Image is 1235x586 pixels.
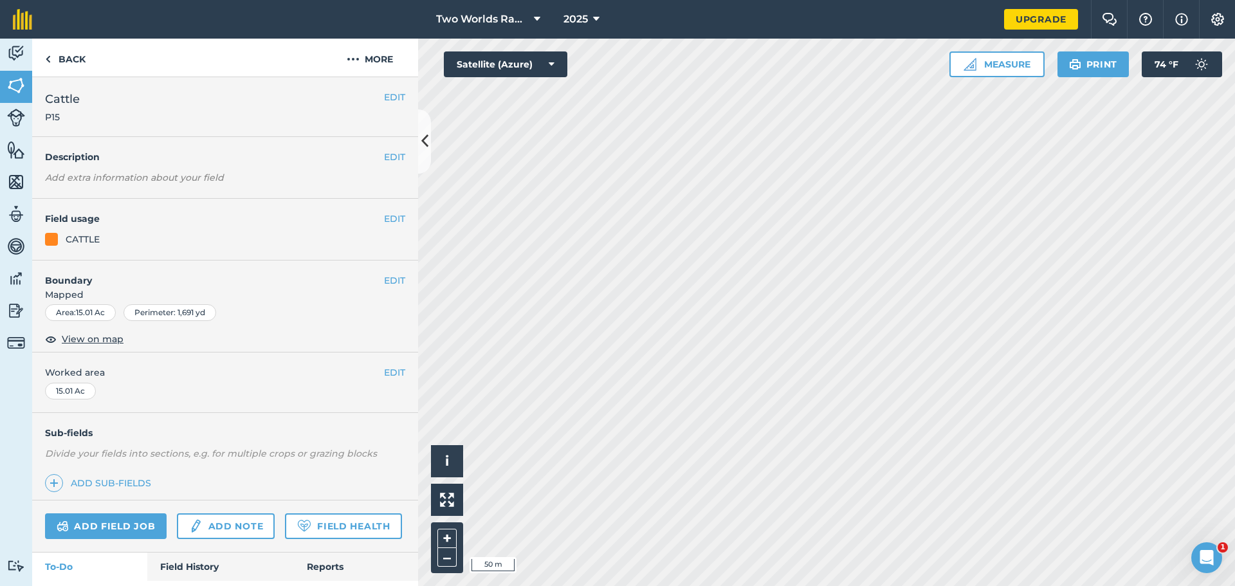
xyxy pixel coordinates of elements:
[1175,12,1188,27] img: svg+xml;base64,PHN2ZyB4bWxucz0iaHR0cDovL3d3dy53My5vcmcvMjAwMC9zdmciIHdpZHRoPSIxNyIgaGVpZ2h0PSIxNy...
[285,513,401,539] a: Field Health
[13,9,32,30] img: fieldmargin Logo
[7,140,25,160] img: svg+xml;base64,PHN2ZyB4bWxucz0iaHR0cDovL3d3dy53My5vcmcvMjAwMC9zdmciIHdpZHRoPSI1NiIgaGVpZ2h0PSI2MC...
[32,553,147,581] a: To-Do
[1191,542,1222,573] iframe: Intercom live chat
[431,445,463,477] button: i
[50,475,59,491] img: svg+xml;base64,PHN2ZyB4bWxucz0iaHR0cDovL3d3dy53My5vcmcvMjAwMC9zdmciIHdpZHRoPSIxNCIgaGVpZ2h0PSIyNC...
[7,44,25,63] img: svg+xml;base64,PD94bWwgdmVyc2lvbj0iMS4wIiBlbmNvZGluZz0idXRmLTgiPz4KPCEtLSBHZW5lcmF0b3I6IEFkb2JlIE...
[1142,51,1222,77] button: 74 °F
[45,150,405,164] h4: Description
[1102,13,1117,26] img: Two speech bubbles overlapping with the left bubble in the forefront
[7,172,25,192] img: svg+xml;base64,PHN2ZyB4bWxucz0iaHR0cDovL3d3dy53My5vcmcvMjAwMC9zdmciIHdpZHRoPSI1NiIgaGVpZ2h0PSI2MC...
[177,513,275,539] a: Add note
[1004,9,1078,30] a: Upgrade
[45,90,80,108] span: Cattle
[45,513,167,539] a: Add field job
[32,426,418,440] h4: Sub-fields
[45,448,377,459] em: Divide your fields into sections, e.g. for multiple crops or grazing blocks
[32,261,384,288] h4: Boundary
[45,212,384,226] h4: Field usage
[436,12,529,27] span: Two Worlds Ranch
[437,548,457,567] button: –
[57,518,69,534] img: svg+xml;base64,PD94bWwgdmVyc2lvbj0iMS4wIiBlbmNvZGluZz0idXRmLTgiPz4KPCEtLSBHZW5lcmF0b3I6IEFkb2JlIE...
[7,205,25,224] img: svg+xml;base64,PD94bWwgdmVyc2lvbj0iMS4wIiBlbmNvZGluZz0idXRmLTgiPz4KPCEtLSBHZW5lcmF0b3I6IEFkb2JlIE...
[147,553,293,581] a: Field History
[444,51,567,77] button: Satellite (Azure)
[45,304,116,321] div: Area : 15.01 Ac
[7,237,25,256] img: svg+xml;base64,PD94bWwgdmVyc2lvbj0iMS4wIiBlbmNvZGluZz0idXRmLTgiPz4KPCEtLSBHZW5lcmF0b3I6IEFkb2JlIE...
[45,172,224,183] em: Add extra information about your field
[66,232,100,246] div: CATTLE
[1189,51,1214,77] img: svg+xml;base64,PD94bWwgdmVyc2lvbj0iMS4wIiBlbmNvZGluZz0idXRmLTgiPz4KPCEtLSBHZW5lcmF0b3I6IEFkb2JlIE...
[437,529,457,548] button: +
[949,51,1045,77] button: Measure
[1138,13,1153,26] img: A question mark icon
[45,111,80,124] span: P15
[384,150,405,164] button: EDIT
[62,332,123,346] span: View on map
[7,301,25,320] img: svg+xml;base64,PD94bWwgdmVyc2lvbj0iMS4wIiBlbmNvZGluZz0idXRmLTgiPz4KPCEtLSBHZW5lcmF0b3I6IEFkb2JlIE...
[7,334,25,352] img: svg+xml;base64,PD94bWwgdmVyc2lvbj0iMS4wIiBlbmNvZGluZz0idXRmLTgiPz4KPCEtLSBHZW5lcmF0b3I6IEFkb2JlIE...
[1155,51,1178,77] span: 74 ° F
[1069,57,1081,72] img: svg+xml;base64,PHN2ZyB4bWxucz0iaHR0cDovL3d3dy53My5vcmcvMjAwMC9zdmciIHdpZHRoPSIxOSIgaGVpZ2h0PSIyNC...
[7,269,25,288] img: svg+xml;base64,PD94bWwgdmVyc2lvbj0iMS4wIiBlbmNvZGluZz0idXRmLTgiPz4KPCEtLSBHZW5lcmF0b3I6IEFkb2JlIE...
[1210,13,1225,26] img: A cog icon
[7,109,25,127] img: svg+xml;base64,PD94bWwgdmVyc2lvbj0iMS4wIiBlbmNvZGluZz0idXRmLTgiPz4KPCEtLSBHZW5lcmF0b3I6IEFkb2JlIE...
[32,39,98,77] a: Back
[384,90,405,104] button: EDIT
[1057,51,1130,77] button: Print
[45,474,156,492] a: Add sub-fields
[347,51,360,67] img: svg+xml;base64,PHN2ZyB4bWxucz0iaHR0cDovL3d3dy53My5vcmcvMjAwMC9zdmciIHdpZHRoPSIyMCIgaGVpZ2h0PSIyNC...
[7,76,25,95] img: svg+xml;base64,PHN2ZyB4bWxucz0iaHR0cDovL3d3dy53My5vcmcvMjAwMC9zdmciIHdpZHRoPSI1NiIgaGVpZ2h0PSI2MC...
[440,493,454,507] img: Four arrows, one pointing top left, one top right, one bottom right and the last bottom left
[384,365,405,380] button: EDIT
[1218,542,1228,553] span: 1
[294,553,418,581] a: Reports
[563,12,588,27] span: 2025
[45,51,51,67] img: svg+xml;base64,PHN2ZyB4bWxucz0iaHR0cDovL3d3dy53My5vcmcvMjAwMC9zdmciIHdpZHRoPSI5IiBoZWlnaHQ9IjI0Ii...
[32,288,418,302] span: Mapped
[445,453,449,469] span: i
[123,304,216,321] div: Perimeter : 1,691 yd
[322,39,418,77] button: More
[384,273,405,288] button: EDIT
[384,212,405,226] button: EDIT
[45,365,405,380] span: Worked area
[7,560,25,572] img: svg+xml;base64,PD94bWwgdmVyc2lvbj0iMS4wIiBlbmNvZGluZz0idXRmLTgiPz4KPCEtLSBHZW5lcmF0b3I6IEFkb2JlIE...
[188,518,203,534] img: svg+xml;base64,PD94bWwgdmVyc2lvbj0iMS4wIiBlbmNvZGluZz0idXRmLTgiPz4KPCEtLSBHZW5lcmF0b3I6IEFkb2JlIE...
[45,383,96,399] div: 15.01 Ac
[964,58,976,71] img: Ruler icon
[45,331,57,347] img: svg+xml;base64,PHN2ZyB4bWxucz0iaHR0cDovL3d3dy53My5vcmcvMjAwMC9zdmciIHdpZHRoPSIxOCIgaGVpZ2h0PSIyNC...
[45,331,123,347] button: View on map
